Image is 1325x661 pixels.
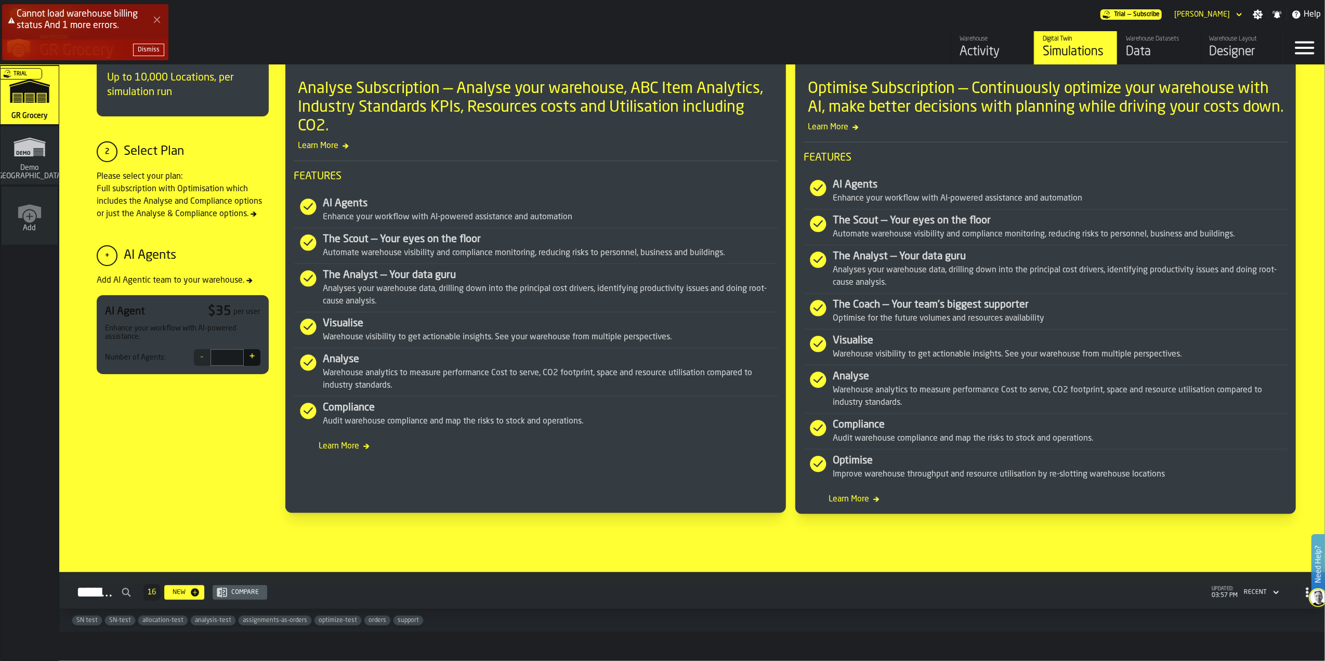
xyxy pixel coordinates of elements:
div: AI Agents [323,196,778,211]
div: Improve warehouse throughput and resource utilisation by re-slotting warehouse locations [833,468,1288,481]
span: orders [364,617,390,624]
div: AI Agents [833,178,1288,192]
span: Add [23,224,36,232]
div: Please select your plan: Full subscription with Optimisation which includes the Analyse and Compl... [97,170,269,220]
span: Features [294,169,778,184]
span: 03:57 PM [1212,592,1238,599]
div: Warehouse visibility to get actionable insights. See your warehouse from multiple perspectives. [833,348,1288,361]
div: Automate warehouse visibility and compliance monitoring, reducing risks to personnel, business an... [323,247,778,259]
div: DropdownMenuValue-4 [1244,589,1267,596]
span: optimize-test [314,617,361,624]
span: Learn More [804,493,1288,506]
div: Compliance [833,418,1288,432]
span: analysis-test [191,617,235,624]
div: Analyses your warehouse data, drilling down into the principal cost drivers, identifying producti... [323,283,778,308]
div: Dismiss [138,46,160,54]
div: Enhance your workflow with AI-powered assistance and automation [833,192,1288,205]
div: 2 [97,141,117,162]
button: button-Compare [213,585,267,600]
button: button-New [164,585,204,600]
div: The Coach — Your team's biggest supporter [833,298,1288,312]
div: Add AI Agentic team to your warehouse. [97,274,269,287]
button: + [244,349,260,366]
div: Visualise [323,316,778,331]
div: Audit warehouse compliance and map the risks to stock and operations. [323,415,778,428]
span: SN-test [105,617,135,624]
span: Trial [14,71,27,77]
span: allocation-test [138,617,188,624]
span: Learn More [294,140,778,152]
span: Features [804,151,1288,165]
label: Need Help? [1313,535,1324,593]
div: Analyse [323,352,778,367]
a: link-to-/wh/new [2,187,58,247]
div: The Analyst — Your data guru [323,268,778,283]
span: Learn More [294,440,778,453]
div: Optimise [833,454,1288,468]
div: Warehouse analytics to measure performance Cost to serve, CO2 footprint, space and resource utili... [833,384,1288,409]
div: Enhance your workflow with AI-powered assistance and automation [323,211,778,223]
div: Analyse [833,369,1288,384]
span: support [393,617,423,624]
div: Warehouse analytics to measure performance Cost to serve, CO2 footprint, space and resource utili... [323,367,778,392]
div: Visualise [833,334,1288,348]
span: 16 [148,589,156,596]
div: per user [233,308,260,316]
button: Close Error [150,12,164,27]
div: Number of Agents: [105,353,166,362]
span: SN test [72,617,102,624]
div: AI Agent [105,305,145,319]
span: Cannot load warehouse billing status [17,9,138,30]
a: link-to-/wh/i/e451d98b-95f6-4604-91ff-c80219f9c36d/simulations [1,66,59,126]
div: + [97,245,117,266]
div: The Analyst — Your data guru [833,249,1288,264]
div: Automate warehouse visibility and compliance monitoring, reducing risks to personnel, business an... [833,228,1288,241]
div: Analyses your warehouse data, drilling down into the principal cost drivers, identifying producti... [833,264,1288,289]
div: Optimise Subscription — Continuously optimize your warehouse with AI, make better decisions with ... [808,80,1288,117]
div: The Scout — Your eyes on the floor [323,232,778,247]
span: And 1 more errors. [42,21,119,30]
span: assignments-as-orders [239,617,311,624]
a: link-to-/wh/i/16932755-72b9-4ea4-9c69-3f1f3a500823/simulations [1,126,59,187]
div: Warehouse visibility to get actionable insights. See your warehouse from multiple perspectives. [323,331,778,343]
div: Audit warehouse compliance and map the risks to stock and operations. [833,432,1288,445]
div: $ 35 [208,303,231,320]
div: Analyse Subscription — Analyse your warehouse, ABC Item Analytics, Industry Standards KPIs, Resou... [298,80,778,136]
div: Compare [227,589,263,596]
span: updated: [1212,586,1238,592]
button: - [194,349,211,366]
div: AI Agents [124,247,176,264]
div: Compliance [323,401,778,415]
div: The Scout — Your eyes on the floor [833,214,1288,228]
span: Learn More [804,121,1288,134]
button: button- [133,44,164,56]
div: Up to 10,000 Locations, per simulation run [101,62,265,108]
div: ButtonLoadMore-Load More-Prev-First-Last [139,584,164,601]
div: Optimise for the future volumes and resources availability [833,312,1288,325]
div: New [168,589,190,596]
div: Enhance your workflow with AI-powered assistance. [105,324,260,341]
h2: button-Simulations [59,572,1325,609]
div: DropdownMenuValue-4 [1240,586,1281,599]
div: Select Plan [124,143,184,160]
